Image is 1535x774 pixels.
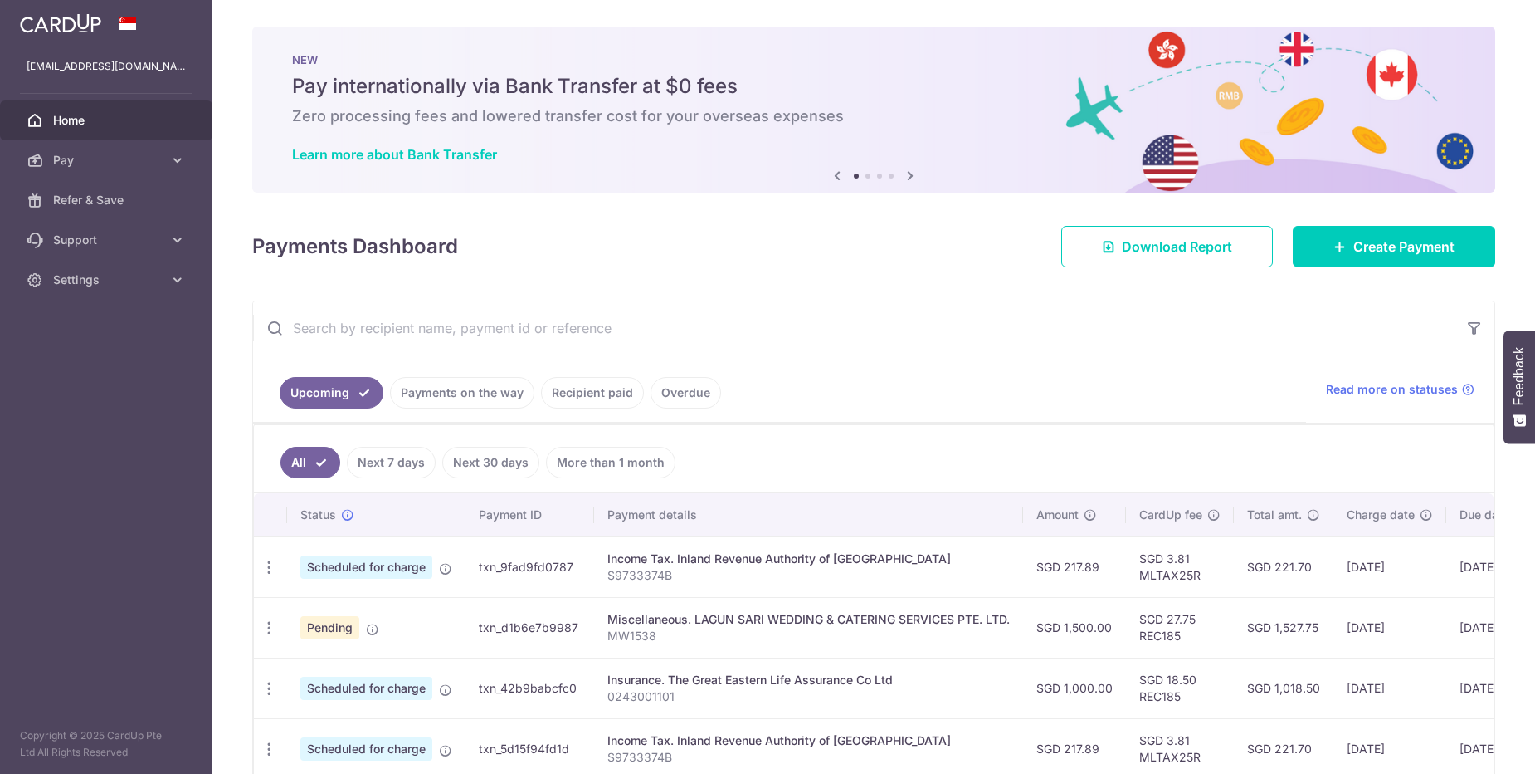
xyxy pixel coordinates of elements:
td: SGD 27.75 REC185 [1126,597,1234,658]
td: txn_9fad9fd0787 [465,536,594,597]
td: [DATE] [1333,597,1446,658]
td: SGD 217.89 [1023,536,1126,597]
span: Download Report [1122,237,1232,257]
a: More than 1 month [546,447,675,478]
img: Bank transfer banner [252,27,1495,193]
p: MW1538 [607,628,1010,644]
td: txn_d1b6e7b9987 [465,597,594,658]
a: Payments on the way [390,377,534,409]
a: Next 30 days [442,447,539,478]
td: SGD 3.81 MLTAX25R [1126,536,1234,597]
input: Search by recipient name, payment id or reference [253,301,1455,355]
td: SGD 18.50 REC185 [1126,658,1234,718]
span: Support [53,232,163,248]
a: Download Report [1061,226,1273,267]
td: SGD 1,500.00 [1023,597,1126,658]
a: Learn more about Bank Transfer [292,146,497,163]
span: Read more on statuses [1326,381,1458,398]
span: Create Payment [1353,237,1455,257]
td: SGD 1,018.50 [1234,658,1333,718]
span: Amount [1036,507,1079,523]
span: Settings [53,272,163,288]
a: All [280,447,340,478]
button: Feedback - Show survey [1503,331,1535,443]
td: [DATE] [1333,536,1446,597]
span: Status [300,507,336,523]
h5: Pay internationally via Bank Transfer at $0 fees [292,73,1455,100]
a: Recipient paid [541,377,644,409]
div: Income Tax. Inland Revenue Authority of [GEOGRAPHIC_DATA] [607,732,1010,749]
div: Miscellaneous. LAGUN SARI WEDDING & CATERING SERVICES PTE. LTD. [607,611,1010,628]
th: Payment details [594,493,1023,536]
td: SGD 1,527.75 [1234,597,1333,658]
p: S9733374B [607,567,1010,584]
a: Read more on statuses [1326,381,1474,398]
span: Due date [1459,507,1509,523]
div: Insurance. The Great Eastern Life Assurance Co Ltd [607,672,1010,688]
a: Next 7 days [347,447,436,478]
td: txn_42b9babcfc0 [465,658,594,718]
a: Upcoming [280,377,383,409]
span: Pending [300,616,359,639]
th: Payment ID [465,493,594,536]
span: Scheduled for charge [300,556,432,579]
p: 0243001101 [607,688,1010,705]
p: S9733374B [607,749,1010,766]
span: Charge date [1347,507,1415,523]
td: SGD 221.70 [1234,536,1333,597]
span: Scheduled for charge [300,737,432,761]
span: Home [53,112,163,129]
td: [DATE] [1333,658,1446,718]
span: CardUp fee [1139,507,1202,523]
a: Create Payment [1293,226,1495,267]
p: [EMAIL_ADDRESS][DOMAIN_NAME] [27,58,186,75]
span: Scheduled for charge [300,677,432,700]
span: Pay [53,152,163,169]
h4: Payments Dashboard [252,232,458,262]
h6: Zero processing fees and lowered transfer cost for your overseas expenses [292,106,1455,126]
span: Refer & Save [53,192,163,208]
img: CardUp [20,13,101,33]
a: Overdue [651,377,721,409]
td: SGD 1,000.00 [1023,658,1126,718]
span: Total amt. [1247,507,1302,523]
p: NEW [292,53,1455,66]
span: Feedback [1512,347,1527,405]
div: Income Tax. Inland Revenue Authority of [GEOGRAPHIC_DATA] [607,551,1010,567]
